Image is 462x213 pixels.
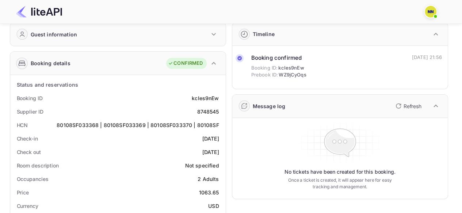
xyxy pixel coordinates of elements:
div: CONFIRMED [168,60,203,67]
div: Status and reservations [17,81,78,88]
span: Prebook ID: [251,71,278,79]
div: 8748545 [197,108,219,115]
div: kcIes9nEw [192,94,219,102]
div: Supplier ID [17,108,43,115]
div: Timeline [253,30,275,38]
span: Booking ID: [251,64,278,72]
div: HCN [17,121,28,129]
div: Guest information [31,31,77,38]
div: Booking ID [17,94,43,102]
div: USD [208,202,219,210]
span: WZ9jCyOqs [279,71,306,79]
p: No tickets have been created for this booking. [285,168,396,175]
div: Occupancies [17,175,49,183]
div: 2 Adults [198,175,219,183]
div: Booking details [31,59,70,67]
p: Once a ticket is created, it will appear here for easy tracking and management. [282,177,398,190]
div: Check out [17,148,41,156]
div: Not specified [185,162,219,169]
span: kcIes9nEw [278,64,304,72]
div: Room description [17,162,59,169]
div: [DATE] 21:56 [412,54,442,61]
img: N/A N/A [425,6,436,17]
div: 80108SF033368 | 80108SF033369 | 80108SF033370 | 80108SF [57,121,219,129]
div: Message log [253,102,286,110]
div: [DATE] [202,148,219,156]
div: Currency [17,202,38,210]
button: Refresh [391,100,424,112]
div: Check-in [17,135,38,142]
div: Price [17,189,29,196]
p: Refresh [404,102,421,110]
div: [DATE] [202,135,219,142]
div: Booking confirmed [251,54,306,62]
img: LiteAPI Logo [16,6,62,17]
div: 1063.65 [199,189,219,196]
